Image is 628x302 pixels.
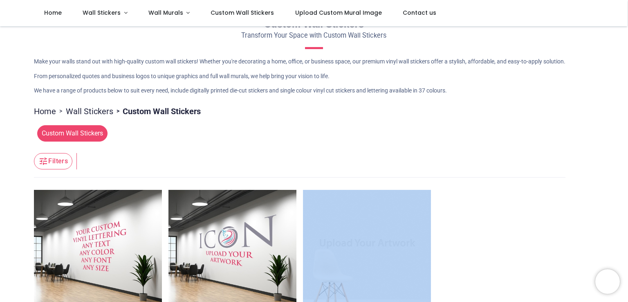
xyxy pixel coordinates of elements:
[34,153,72,169] button: Filters
[403,9,436,17] span: Contact us
[66,106,113,117] a: Wall Stickers
[113,107,123,115] span: >
[83,9,121,17] span: Wall Stickers
[34,87,594,95] p: We have a range of products below to suit every need, include digitally printed die-cut stickers ...
[113,106,201,117] li: Custom Wall Stickers
[56,107,66,115] span: >
[211,9,274,17] span: Custom Wall Stickers
[34,72,594,81] p: From personalized quotes and business logos to unique graphics and full wall murals, we help brin...
[34,125,108,142] button: Custom Wall Stickers
[44,9,62,17] span: Home
[148,9,183,17] span: Wall Murals
[295,9,382,17] span: Upload Custom Mural Image
[37,125,108,142] span: Custom Wall Stickers
[34,31,594,41] p: Transform Your Space with Custom Wall Stickers
[34,58,594,66] p: Make your walls stand out with high-quality custom wall stickers! Whether you're decorating a hom...
[595,269,620,294] iframe: Brevo live chat
[34,106,56,117] a: Home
